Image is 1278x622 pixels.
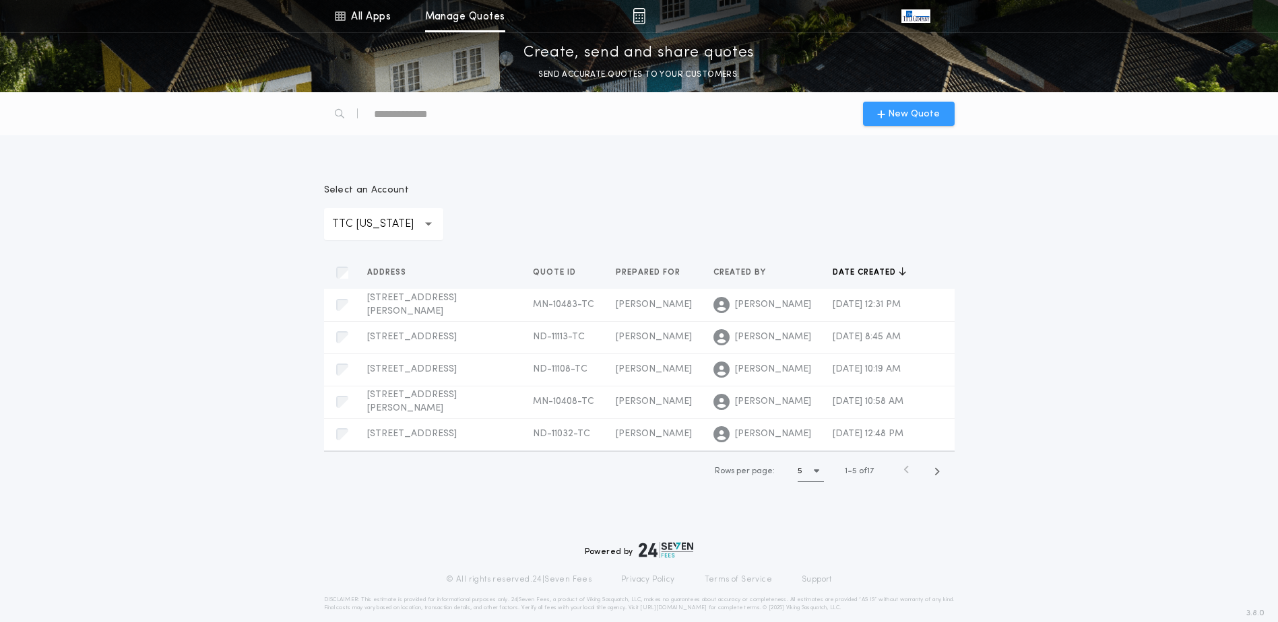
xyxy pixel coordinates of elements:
[533,396,594,407] span: MN-10408-TC
[616,429,692,439] span: [PERSON_NAME]
[538,68,739,81] p: SEND ACCURATE QUOTES TO YOUR CUSTOMERS.
[735,395,811,409] span: [PERSON_NAME]
[533,332,585,342] span: ND-11113-TC
[888,107,940,121] span: New Quote
[735,331,811,344] span: [PERSON_NAME]
[616,267,683,278] span: Prepared for
[798,460,824,482] button: 5
[367,429,457,439] span: [STREET_ADDRESS]
[901,9,930,23] img: vs-icon
[802,574,832,585] a: Support
[332,216,435,232] p: TTC [US_STATE]
[616,300,692,310] span: [PERSON_NAME]
[713,267,769,278] span: Created by
[713,266,776,279] button: Created by
[715,467,775,475] span: Rows per page:
[735,427,811,441] span: [PERSON_NAME]
[640,605,707,611] a: [URL][DOMAIN_NAME]
[735,298,811,312] span: [PERSON_NAME]
[863,102,955,126] button: New Quote
[616,396,692,407] span: [PERSON_NAME]
[533,300,594,310] span: MN-10483-TC
[616,332,692,342] span: [PERSON_NAME]
[833,364,901,374] span: [DATE] 10:19 AM
[833,300,901,310] span: [DATE] 12:31 PM
[633,8,645,24] img: img
[446,574,592,585] p: © All rights reserved. 24|Seven Fees
[523,42,755,64] p: Create, send and share quotes
[705,574,772,585] a: Terms of Service
[852,467,857,475] span: 5
[585,542,694,558] div: Powered by
[1246,607,1265,619] span: 3.8.0
[798,464,802,478] h1: 5
[735,363,811,376] span: [PERSON_NAME]
[367,332,457,342] span: [STREET_ADDRESS]
[324,208,443,240] button: TTC [US_STATE]
[324,596,955,612] p: DISCLAIMER: This estimate is provided for informational purposes only. 24|Seven Fees, a product o...
[324,184,443,197] p: Select an Account
[367,364,457,374] span: [STREET_ADDRESS]
[845,467,848,475] span: 1
[367,293,457,316] span: [STREET_ADDRESS][PERSON_NAME]
[533,364,587,374] span: ND-11108-TC
[639,542,694,558] img: logo
[833,332,901,342] span: [DATE] 8:45 AM
[533,267,579,278] span: Quote ID
[833,396,903,407] span: [DATE] 10:58 AM
[367,267,409,278] span: Address
[367,390,457,413] span: [STREET_ADDRESS][PERSON_NAME]
[367,266,416,279] button: Address
[621,574,675,585] a: Privacy Policy
[533,266,586,279] button: Quote ID
[859,465,874,477] span: of 17
[616,364,692,374] span: [PERSON_NAME]
[833,267,899,278] span: Date created
[833,266,906,279] button: Date created
[833,429,903,439] span: [DATE] 12:48 PM
[533,429,590,439] span: ND-11032-TC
